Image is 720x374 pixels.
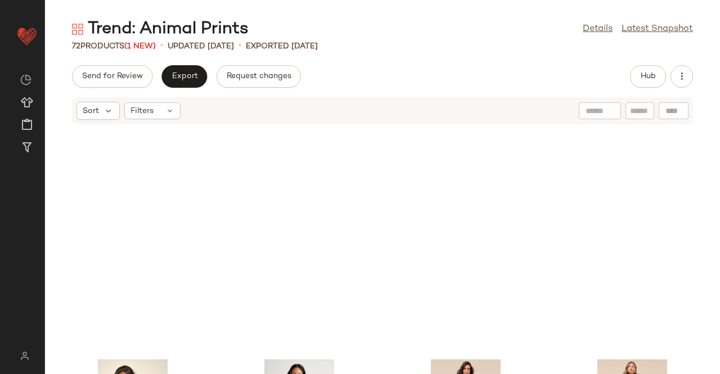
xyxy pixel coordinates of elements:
span: Hub [640,72,656,81]
img: svg%3e [72,24,83,35]
p: updated [DATE] [168,40,234,52]
button: Send for Review [72,65,152,88]
p: Exported [DATE] [246,40,318,52]
span: Send for Review [82,72,143,81]
button: Hub [630,65,666,88]
span: • [238,39,241,53]
div: Trend: Animal Prints [72,18,249,40]
button: Request changes [217,65,301,88]
button: Export [161,65,207,88]
img: svg%3e [20,74,31,85]
span: (1 New) [124,42,156,51]
span: Export [171,72,197,81]
img: svg%3e [13,352,35,361]
span: • [160,39,163,53]
a: Details [583,22,613,36]
span: Request changes [226,72,291,81]
img: heart_red.DM2ytmEG.svg [16,25,38,47]
span: Sort [83,105,99,117]
div: Products [72,40,156,52]
span: Filters [130,105,154,117]
a: Latest Snapshot [622,22,693,36]
span: 72 [72,42,80,51]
